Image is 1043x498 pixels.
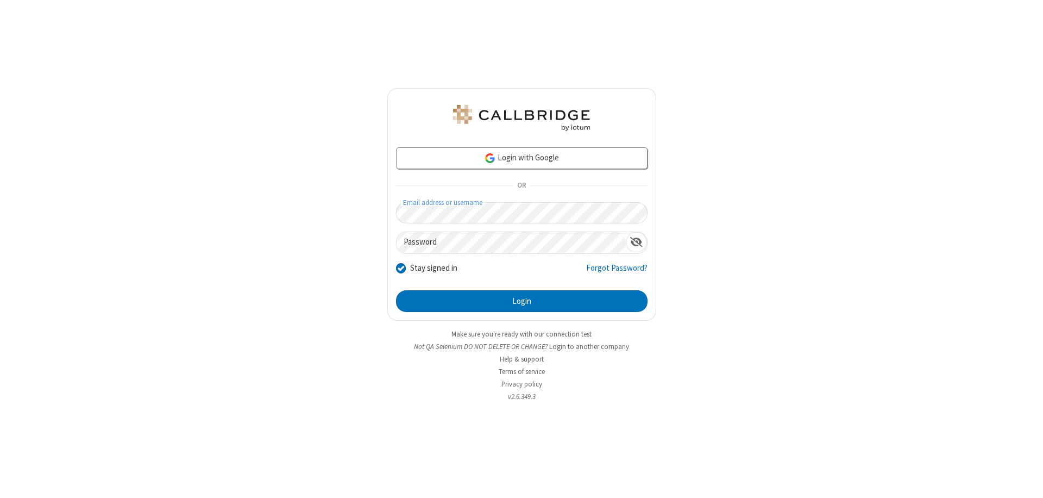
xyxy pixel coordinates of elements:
button: Login [396,290,648,312]
input: Password [397,232,626,253]
label: Stay signed in [410,262,457,275]
a: Login with Google [396,147,648,169]
a: Forgot Password? [586,262,648,283]
li: Not QA Selenium DO NOT DELETE OR CHANGE? [387,341,656,352]
a: Make sure you're ready with our connection test [451,329,592,339]
div: Show password [626,232,647,252]
li: v2.6.349.3 [387,391,656,402]
span: OR [513,178,530,194]
a: Help & support [500,354,544,364]
iframe: Chat [1016,470,1035,490]
a: Privacy policy [501,379,542,389]
img: google-icon.png [484,152,496,164]
input: Email address or username [396,202,648,223]
img: QA Selenium DO NOT DELETE OR CHANGE [451,105,592,131]
button: Login to another company [549,341,629,352]
a: Terms of service [499,367,545,376]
